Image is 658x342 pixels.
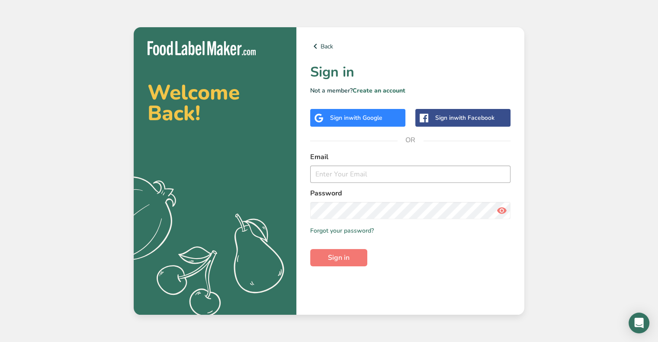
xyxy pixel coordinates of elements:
div: Sign in [435,113,494,122]
span: with Facebook [454,114,494,122]
div: Sign in [330,113,382,122]
label: Password [310,188,510,198]
h1: Sign in [310,62,510,83]
span: Sign in [328,253,350,263]
span: with Google [349,114,382,122]
h2: Welcome Back! [148,82,282,124]
span: OR [398,127,424,153]
a: Create an account [353,86,405,95]
img: Food Label Maker [148,41,256,55]
div: Open Intercom Messenger [629,313,649,333]
a: Forgot your password? [310,226,374,235]
input: Enter Your Email [310,166,510,183]
button: Sign in [310,249,367,266]
a: Back [310,41,510,51]
label: Email [310,152,510,162]
p: Not a member? [310,86,510,95]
